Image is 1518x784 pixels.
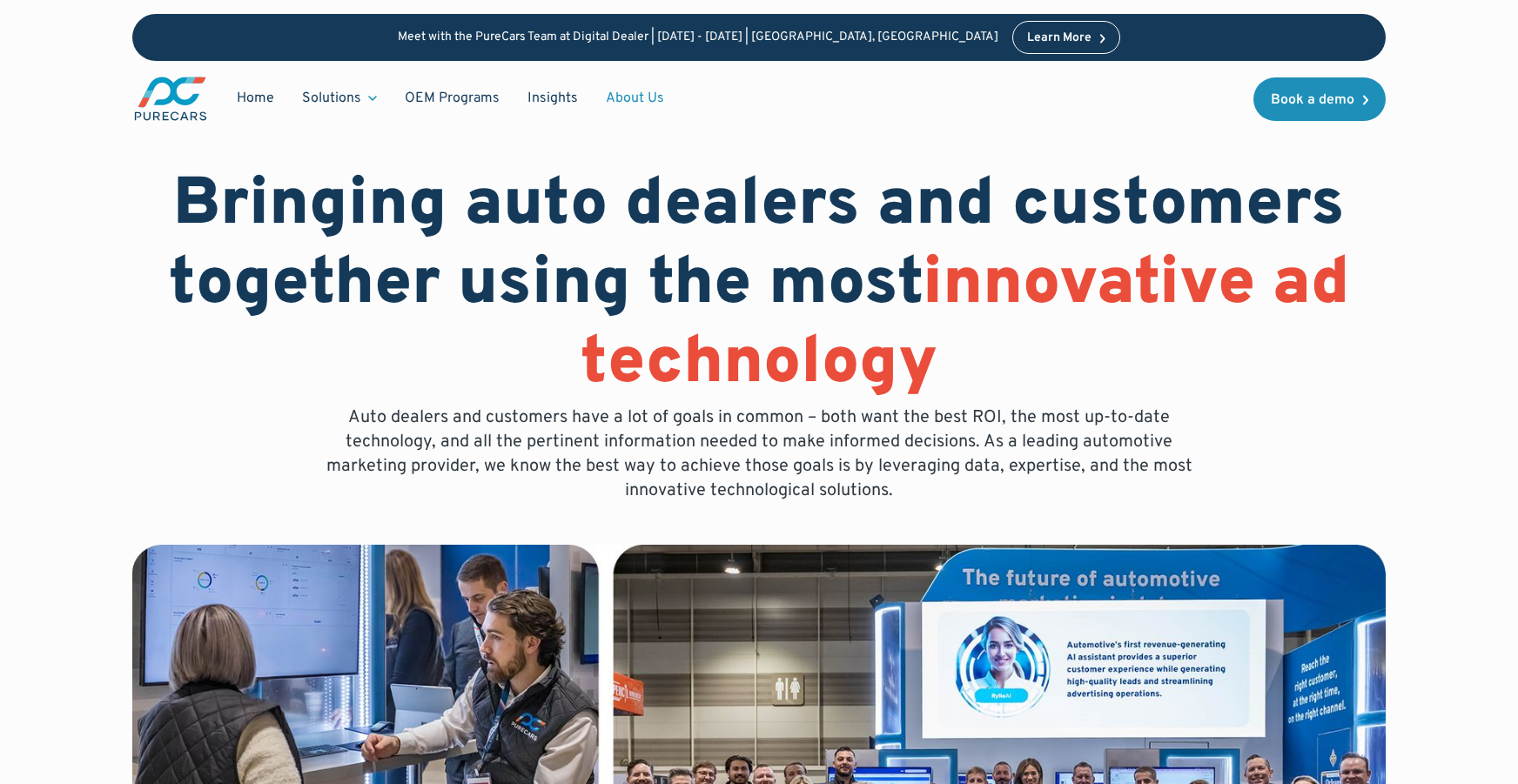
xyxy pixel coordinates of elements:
[132,75,209,123] a: main
[313,405,1205,503] p: Auto dealers and customers have a lot of goals in common – both want the best ROI, the most up-to...
[223,82,288,115] a: Home
[398,30,998,45] p: Meet with the PureCars Team at Digital Dealer | [DATE] - [DATE] | [GEOGRAPHIC_DATA], [GEOGRAPHIC_...
[1027,32,1091,44] div: Learn More
[132,75,209,123] img: purecars logo
[581,244,1350,406] span: innovative ad technology
[302,89,361,108] div: Solutions
[1253,77,1386,121] a: Book a demo
[391,82,514,115] a: OEM Programs
[1271,93,1354,107] div: Book a demo
[1012,21,1120,54] a: Learn More
[132,167,1386,405] h1: Bringing auto dealers and customers together using the most
[592,82,678,115] a: About Us
[288,82,391,115] div: Solutions
[514,82,592,115] a: Insights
